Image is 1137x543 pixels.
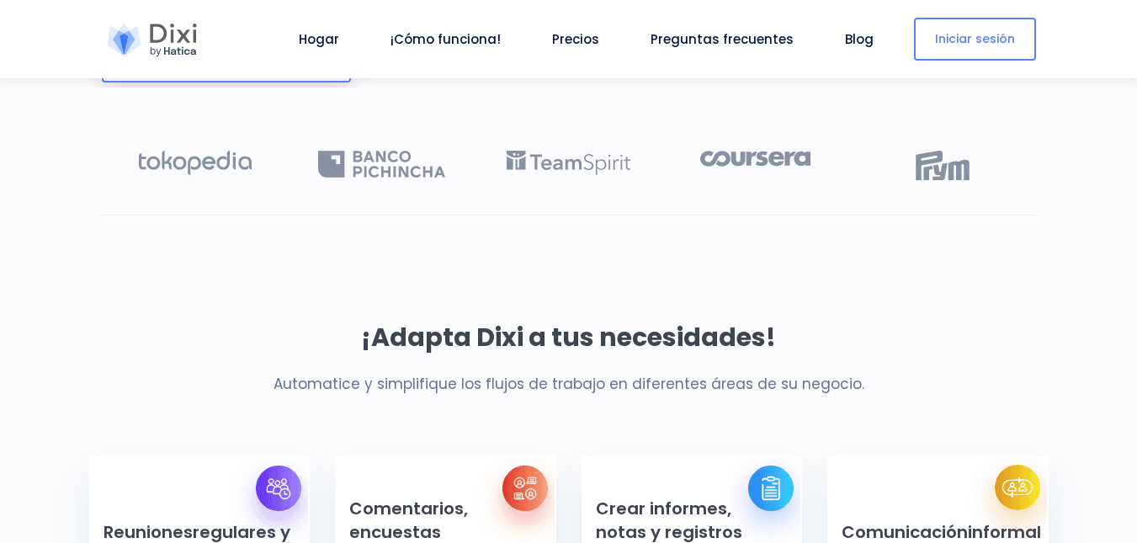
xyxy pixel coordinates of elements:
[292,29,346,49] a: Hogar
[552,30,599,48] font: Precios
[391,30,501,48] font: ¡Cómo funciona!
[838,29,880,49] a: Blog
[545,29,606,49] a: Precios
[361,319,776,355] font: ¡Adapta Dixi a tus necesidades!
[935,30,1015,47] font: Iniciar sesión
[845,30,874,48] font: Blog
[914,18,1036,61] a: Iniciar sesión
[299,30,339,48] font: Hogar
[274,374,864,394] font: Automatice y simplifique los flujos de trabajo en diferentes áreas de su negocio.
[651,30,794,48] font: Preguntas frecuentes
[384,29,507,49] a: ¡Cómo funciona!
[596,497,731,520] font: Crear informes,
[644,29,800,49] a: Preguntas frecuentes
